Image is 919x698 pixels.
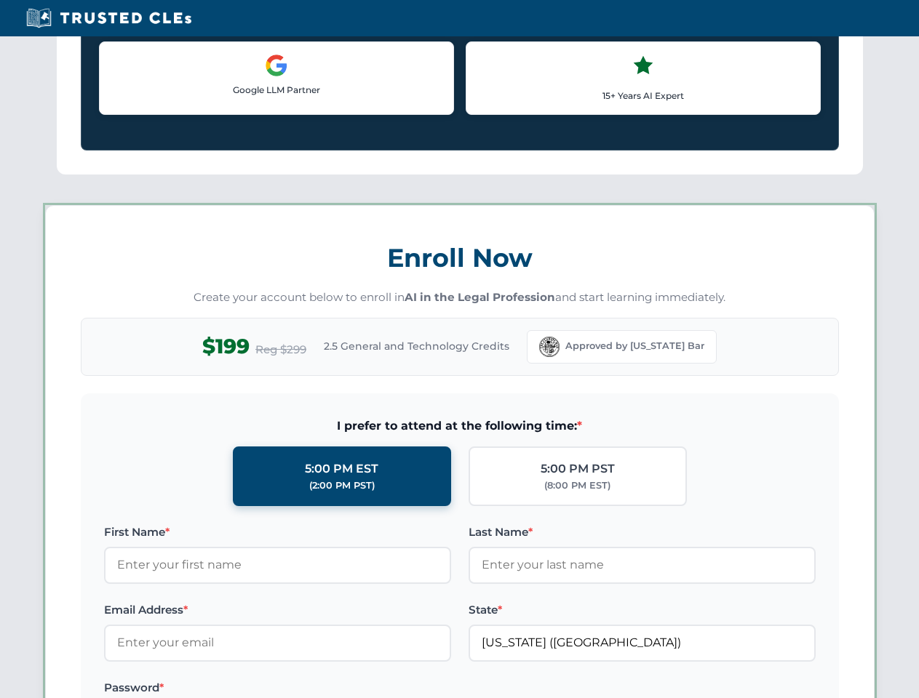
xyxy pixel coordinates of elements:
strong: AI in the Legal Profession [405,290,555,304]
div: (8:00 PM EST) [544,478,610,493]
h3: Enroll Now [81,235,839,281]
label: Password [104,679,451,697]
label: Last Name [469,523,816,541]
span: Reg $299 [255,341,306,358]
span: 2.5 General and Technology Credits [324,338,509,354]
label: State [469,601,816,619]
p: 15+ Years AI Expert [478,89,808,103]
p: Google LLM Partner [111,83,442,97]
img: Florida Bar [539,337,560,357]
input: Enter your last name [469,547,816,583]
label: First Name [104,523,451,541]
img: Trusted CLEs [22,7,196,29]
p: Create your account below to enroll in and start learning immediately. [81,289,839,306]
label: Email Address [104,601,451,619]
span: $199 [202,330,250,363]
div: 5:00 PM PST [541,460,615,478]
div: (2:00 PM PST) [309,478,375,493]
input: Enter your email [104,625,451,661]
span: Approved by [US_STATE] Bar [565,339,704,353]
div: 5:00 PM EST [305,460,378,478]
input: Florida (FL) [469,625,816,661]
img: Google [265,54,288,77]
span: I prefer to attend at the following time: [104,417,816,436]
input: Enter your first name [104,547,451,583]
